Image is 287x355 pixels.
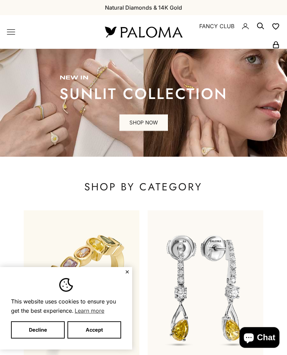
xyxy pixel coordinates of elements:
[67,321,121,339] button: Accept
[60,75,227,81] p: new in
[125,270,129,274] button: Close
[11,321,65,339] button: Decline
[60,87,227,101] p: sunlit collection
[199,15,280,49] nav: Secondary navigation
[237,327,281,350] inbox-online-store-chat: Shopify online store chat
[74,306,105,316] a: Learn more
[11,297,121,316] span: This website uses cookies to ensure you get the best experience.
[24,180,263,194] p: SHOP BY CATEGORY
[7,28,88,36] nav: Primary navigation
[199,22,234,31] a: FANCY CLUB
[105,3,182,12] p: Natural Diamonds & 14K Gold
[119,114,168,131] a: SHOP NOW
[59,278,73,292] img: Cookie banner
